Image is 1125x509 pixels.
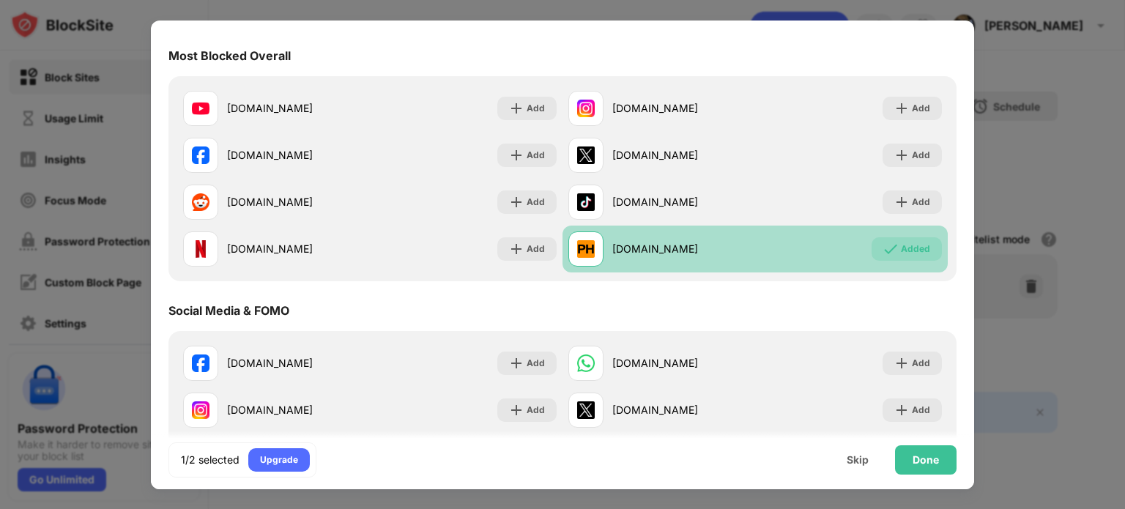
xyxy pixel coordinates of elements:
[527,148,545,163] div: Add
[192,100,209,117] img: favicons
[168,303,289,318] div: Social Media & FOMO
[192,193,209,211] img: favicons
[912,101,930,116] div: Add
[227,402,370,417] div: [DOMAIN_NAME]
[577,146,595,164] img: favicons
[227,147,370,163] div: [DOMAIN_NAME]
[192,401,209,419] img: favicons
[227,194,370,209] div: [DOMAIN_NAME]
[577,354,595,372] img: favicons
[913,454,939,466] div: Done
[577,100,595,117] img: favicons
[912,356,930,371] div: Add
[612,241,755,256] div: [DOMAIN_NAME]
[168,48,291,63] div: Most Blocked Overall
[527,242,545,256] div: Add
[612,402,755,417] div: [DOMAIN_NAME]
[612,355,755,371] div: [DOMAIN_NAME]
[577,193,595,211] img: favicons
[577,240,595,258] img: favicons
[181,453,240,467] div: 1/2 selected
[612,194,755,209] div: [DOMAIN_NAME]
[260,453,298,467] div: Upgrade
[901,242,930,256] div: Added
[912,195,930,209] div: Add
[912,148,930,163] div: Add
[847,454,869,466] div: Skip
[192,146,209,164] img: favicons
[227,241,370,256] div: [DOMAIN_NAME]
[612,100,755,116] div: [DOMAIN_NAME]
[527,195,545,209] div: Add
[192,354,209,372] img: favicons
[227,355,370,371] div: [DOMAIN_NAME]
[527,356,545,371] div: Add
[192,240,209,258] img: favicons
[527,101,545,116] div: Add
[612,147,755,163] div: [DOMAIN_NAME]
[527,403,545,417] div: Add
[227,100,370,116] div: [DOMAIN_NAME]
[912,403,930,417] div: Add
[577,401,595,419] img: favicons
